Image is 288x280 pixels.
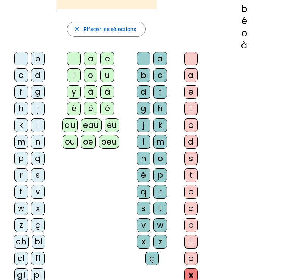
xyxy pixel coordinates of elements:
div: é [84,102,97,115]
div: oeu [99,135,119,149]
div: ou [63,135,78,149]
div: b [184,218,198,232]
div: b [31,52,45,65]
div: p [184,185,198,199]
mat-icon: close [74,26,80,33]
div: oe [81,135,96,149]
div: o [184,118,198,132]
div: ê [100,102,114,115]
div: d [137,85,150,99]
div: t [184,168,198,182]
div: eu [105,118,119,132]
div: ç [31,218,45,232]
div: r [153,185,167,199]
div: o [153,152,167,165]
div: l [184,235,198,249]
div: k [14,118,28,132]
div: v [31,185,45,199]
div: p [184,252,198,265]
div: q [137,185,150,199]
div: u [100,68,114,82]
div: â [100,85,114,99]
div: a [84,52,97,65]
div: j [31,102,45,115]
div: bl [32,235,45,249]
div: z [14,218,28,232]
div: e [184,85,198,99]
div: à [213,41,276,50]
div: s [31,168,45,182]
div: b [137,68,150,82]
div: e [100,52,114,65]
div: w [153,218,167,232]
div: cl [14,252,28,265]
div: w [14,202,28,215]
div: x [137,235,150,249]
div: ch [14,235,29,249]
div: t [14,185,28,199]
div: p [153,168,167,182]
div: s [137,202,150,215]
div: d [31,68,45,82]
div: m [14,135,28,149]
div: fl [31,252,45,265]
div: l [137,135,150,149]
div: f [14,85,28,99]
div: eau [81,118,102,132]
span: Effacer les sélections [83,25,136,34]
div: l [31,118,45,132]
div: é [213,17,276,26]
div: p [14,152,28,165]
div: r [14,168,28,182]
div: è [67,102,81,115]
div: b [213,5,276,14]
div: d [184,135,198,149]
div: h [153,102,167,115]
div: c [153,68,167,82]
div: a [184,68,198,82]
div: s [184,152,198,165]
div: q [31,152,45,165]
div: y [67,85,81,99]
div: g [31,85,45,99]
div: h [14,102,28,115]
div: é [137,168,150,182]
div: i [67,68,81,82]
div: ç [145,252,159,265]
button: Effacer les sélections [67,22,146,37]
div: x [31,202,45,215]
div: c [184,202,198,215]
div: g [137,102,150,115]
div: à [84,85,97,99]
div: au [62,118,78,132]
div: f [153,85,167,99]
div: j [137,118,150,132]
div: i [184,102,198,115]
div: t [153,202,167,215]
div: a [153,52,167,65]
div: o [213,29,276,38]
div: m [153,135,167,149]
div: o [84,68,97,82]
div: k [153,118,167,132]
div: n [137,152,150,165]
div: n [31,135,45,149]
div: v [137,218,150,232]
div: c [14,68,28,82]
div: z [153,235,167,249]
